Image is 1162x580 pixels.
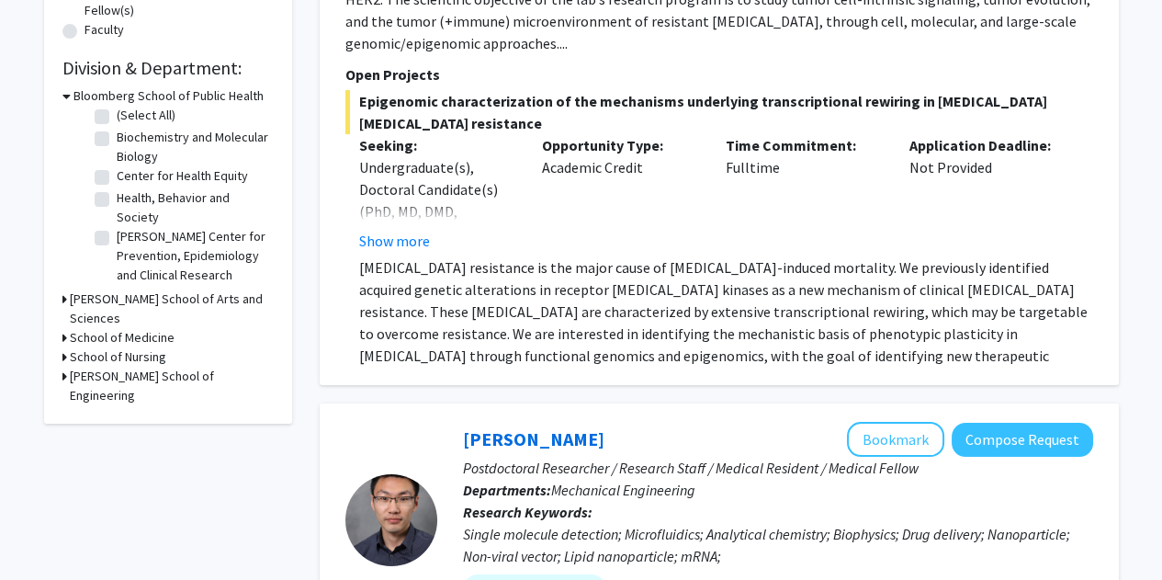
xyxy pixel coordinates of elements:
[712,134,896,252] div: Fulltime
[359,230,430,252] button: Show more
[70,367,274,405] h3: [PERSON_NAME] School of Engineering
[726,134,882,156] p: Time Commitment:
[70,290,274,328] h3: [PERSON_NAME] School of Arts and Sciences
[73,86,264,106] h3: Bloomberg School of Public Health
[62,57,274,79] h2: Division & Department:
[463,503,592,521] b: Research Keywords:
[542,134,698,156] p: Opportunity Type:
[463,427,604,450] a: [PERSON_NAME]
[528,134,712,252] div: Academic Credit
[117,128,269,166] label: Biochemistry and Molecular Biology
[345,63,1093,85] p: Open Projects
[359,256,1093,389] p: [MEDICAL_DATA] resistance is the major cause of [MEDICAL_DATA]-induced mortality. We previously i...
[909,134,1066,156] p: Application Deadline:
[345,90,1093,134] span: Epigenomic characterization of the mechanisms underlying transcriptional rewiring in [MEDICAL_DAT...
[117,166,248,186] label: Center for Health Equity
[14,497,78,566] iframe: Chat
[463,457,1093,479] p: Postdoctoral Researcher / Research Staff / Medical Resident / Medical Fellow
[896,134,1079,252] div: Not Provided
[359,134,515,156] p: Seeking:
[117,106,175,125] label: (Select All)
[359,156,515,355] div: Undergraduate(s), Doctoral Candidate(s) (PhD, MD, DMD, PharmD, etc.), Postdoctoral Researcher(s) ...
[117,227,269,285] label: [PERSON_NAME] Center for Prevention, Epidemiology and Clinical Research
[952,423,1093,457] button: Compose Request to Sixuan Li
[551,481,695,499] span: Mechanical Engineering
[463,523,1093,567] div: Single molecule detection; Microfluidics; Analytical chemistry; Biophysics; Drug delivery; Nanopa...
[463,481,551,499] b: Departments:
[847,422,944,457] button: Add Sixuan Li to Bookmarks
[117,188,269,227] label: Health, Behavior and Society
[85,20,124,40] label: Faculty
[70,347,166,367] h3: School of Nursing
[70,328,175,347] h3: School of Medicine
